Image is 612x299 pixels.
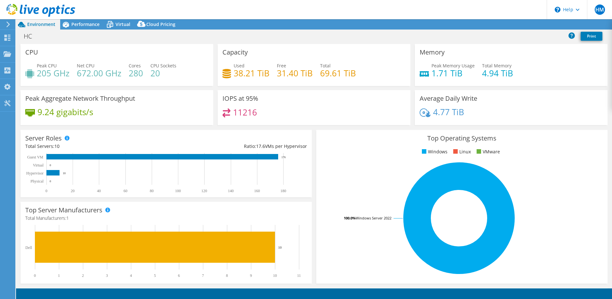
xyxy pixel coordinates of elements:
text: 0 [34,273,36,278]
h3: Top Operating Systems [321,135,603,142]
h3: Server Roles [25,135,62,142]
span: Net CPU [77,63,94,69]
h3: Top Server Manufacturers [25,207,102,214]
li: Linux [452,148,471,155]
span: Environment [27,21,55,27]
h4: 20 [150,70,176,77]
span: 17.6 [256,143,265,149]
span: Total Memory [482,63,511,69]
span: Cloud Pricing [146,21,175,27]
h4: 38.21 TiB [234,70,270,77]
text: 180 [280,189,286,193]
text: 8 [226,273,228,278]
li: Windows [420,148,447,155]
h4: 31.40 TiB [277,70,313,77]
text: 80 [150,189,154,193]
text: 60 [124,189,127,193]
text: Guest VM [27,155,43,159]
text: 0 [45,189,47,193]
h1: HC [21,33,42,40]
span: Peak Memory Usage [431,63,475,69]
text: Physical [30,179,44,184]
text: Dell [25,245,32,250]
span: Performance [71,21,100,27]
tspan: Windows Server 2022 [356,216,391,220]
li: VMware [475,148,500,155]
text: 140 [228,189,234,193]
text: 9 [250,273,252,278]
h4: 9.24 gigabits/s [37,108,93,115]
span: Peak CPU [37,63,57,69]
text: 2 [82,273,84,278]
text: 1 [58,273,60,278]
text: Hypervisor [26,171,44,175]
span: 1 [66,215,69,221]
div: Total Servers: [25,143,166,150]
text: 20 [71,189,75,193]
h4: 205 GHz [37,70,69,77]
span: Virtual [116,21,130,27]
h3: Memory [420,49,445,56]
span: CPU Sockets [150,63,176,69]
text: 6 [178,273,180,278]
h4: 672.00 GHz [77,70,121,77]
h4: 69.61 TiB [320,70,356,77]
text: 160 [254,189,260,193]
h4: 1.71 TiB [431,70,475,77]
text: 100 [175,189,181,193]
h4: 4.94 TiB [482,70,513,77]
text: 40 [97,189,101,193]
span: Free [277,63,286,69]
span: Used [234,63,245,69]
tspan: 100.0% [344,216,356,220]
div: Ratio: VMs per Hypervisor [166,143,307,150]
text: 5 [154,273,156,278]
text: 0 [50,180,51,183]
h4: 11216 [233,109,257,116]
text: 0 [50,164,51,167]
text: 11 [297,273,301,278]
text: 176 [281,156,286,159]
text: 10 [278,245,282,249]
text: 4 [130,273,132,278]
text: 3 [106,273,108,278]
h3: CPU [25,49,38,56]
text: Virtual [33,163,44,167]
a: Print [581,32,602,41]
text: 10 [63,172,66,175]
span: 10 [54,143,60,149]
h4: 4.77 TiB [433,108,464,115]
h4: Total Manufacturers: [25,215,307,222]
span: HM [595,4,605,15]
text: 10 [273,273,277,278]
text: 7 [202,273,204,278]
h4: 280 [129,70,143,77]
text: 120 [201,189,207,193]
h3: Peak Aggregate Network Throughput [25,95,135,102]
svg: \n [555,7,560,13]
h3: Average Daily Write [420,95,477,102]
span: Total [320,63,331,69]
span: Cores [129,63,141,69]
h3: IOPS at 95% [222,95,258,102]
h3: Capacity [222,49,248,56]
